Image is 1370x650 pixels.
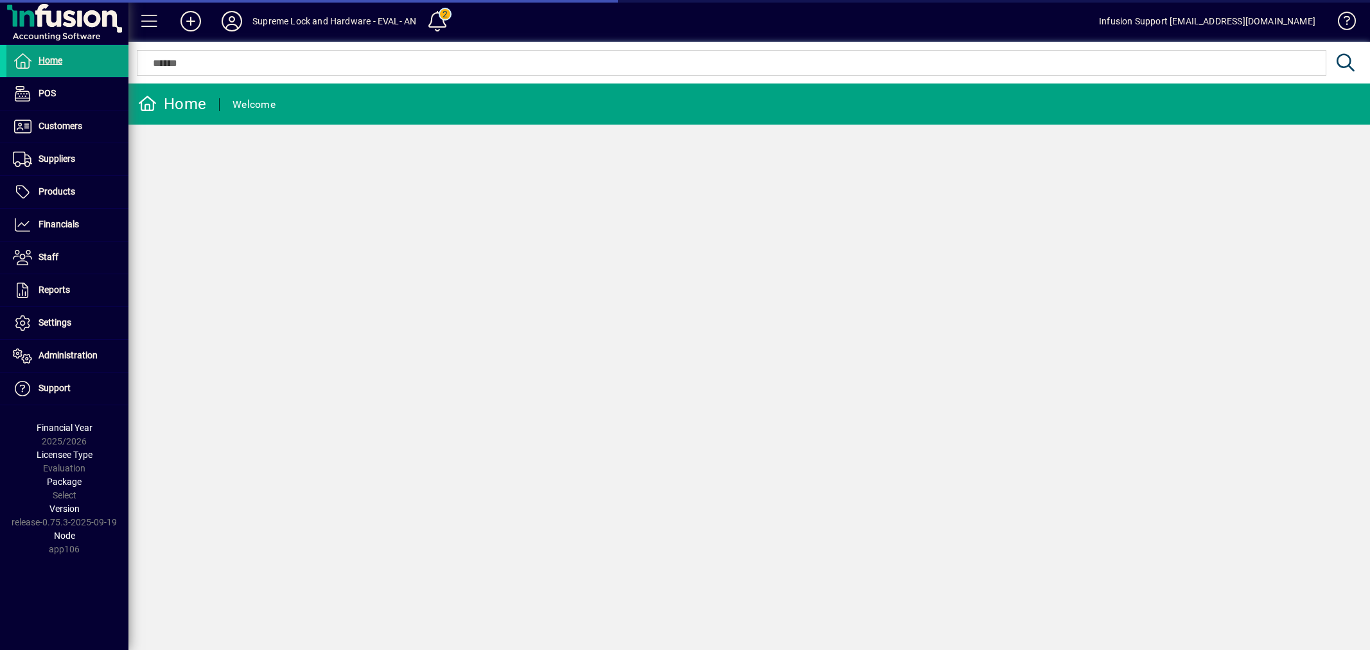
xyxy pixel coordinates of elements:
button: Profile [211,10,252,33]
button: Add [170,10,211,33]
a: Administration [6,340,128,372]
span: Staff [39,252,58,262]
a: Knowledge Base [1328,3,1354,44]
a: Customers [6,110,128,143]
div: Infusion Support [EMAIL_ADDRESS][DOMAIN_NAME] [1099,11,1315,31]
span: Node [54,531,75,541]
span: Financials [39,219,79,229]
span: Version [49,504,80,514]
span: POS [39,88,56,98]
div: Home [138,94,206,114]
a: Suppliers [6,143,128,175]
span: Financial Year [37,423,92,433]
span: Settings [39,317,71,328]
span: Customers [39,121,82,131]
div: Welcome [233,94,276,115]
a: Settings [6,307,128,339]
a: POS [6,78,128,110]
a: Reports [6,274,128,306]
a: Financials [6,209,128,241]
span: Suppliers [39,154,75,164]
a: Staff [6,242,128,274]
span: Licensee Type [37,450,92,460]
a: Products [6,176,128,208]
span: Package [47,477,82,487]
span: Products [39,186,75,197]
a: Support [6,373,128,405]
span: Support [39,383,71,393]
div: Supreme Lock and Hardware - EVAL- AN [252,11,416,31]
span: Reports [39,285,70,295]
span: Home [39,55,62,66]
span: Administration [39,350,98,360]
